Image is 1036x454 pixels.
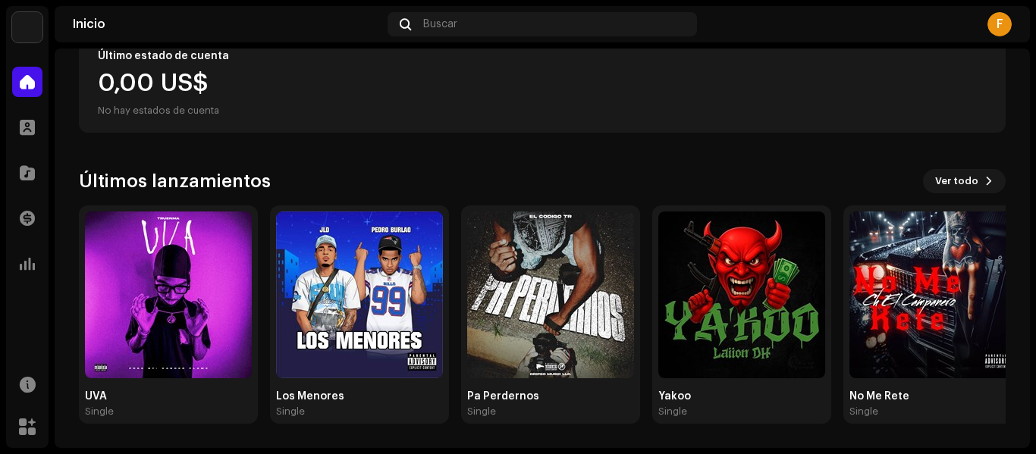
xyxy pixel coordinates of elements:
[423,18,457,30] span: Buscar
[467,211,634,378] img: 9ec81532-bd23-4838-8a6d-51d4e091d7a1
[658,390,825,402] div: Yakoo
[79,37,1006,133] re-o-card-value: Último estado de cuenta
[73,18,381,30] div: Inicio
[935,166,978,196] span: Ver todo
[276,211,443,378] img: 356dfb82-1254-4e73-a1f9-eb76d178b69c
[658,405,687,418] div: Single
[658,211,825,378] img: f7cf9202-93de-4cf9-ba62-2ed08941cc6f
[12,12,42,42] img: a6ef08d4-7f4e-4231-8c15-c968ef671a47
[923,169,1006,193] button: Ver todo
[98,50,987,62] div: Último estado de cuenta
[849,405,878,418] div: Single
[276,405,305,418] div: Single
[276,390,443,402] div: Los Menores
[849,390,1016,402] div: No Me Rete
[467,390,634,402] div: Pa Perdernos
[849,211,1016,378] img: caa954ee-4ea8-405c-83af-43975af15994
[467,405,496,418] div: Single
[85,405,114,418] div: Single
[98,102,219,120] div: No hay estados de cuenta
[987,12,1012,36] div: F
[79,169,271,193] h3: Últimos lanzamientos
[85,390,252,402] div: UVA
[85,211,252,378] img: 6e0d2e43-9dc3-4602-a914-8c2fb65eeb1d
